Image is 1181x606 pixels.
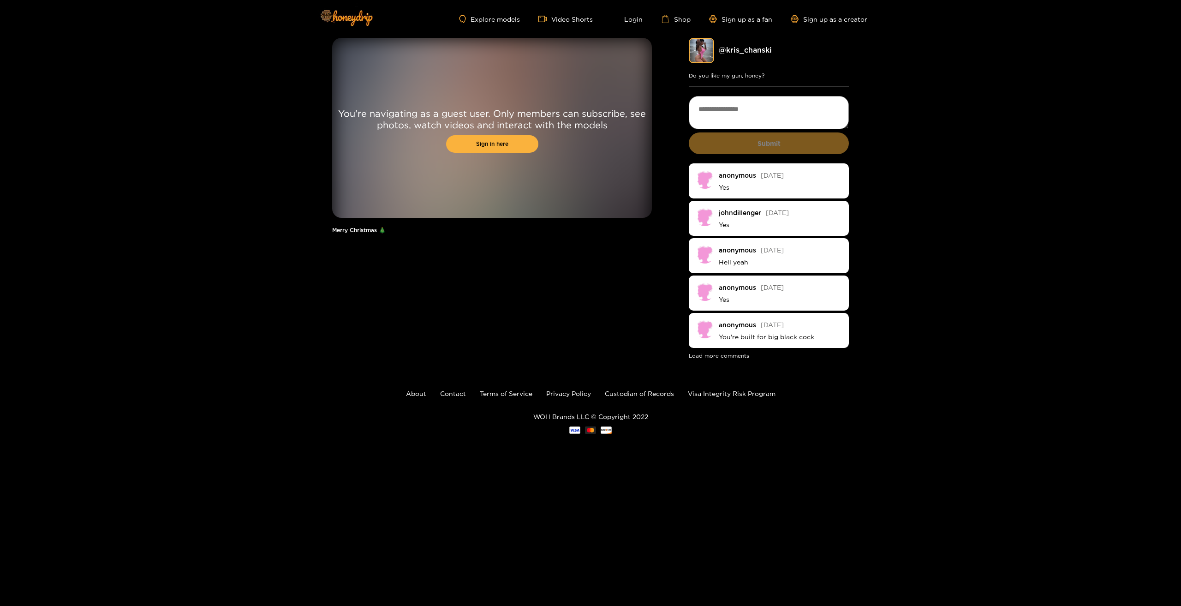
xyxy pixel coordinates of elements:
[546,390,591,397] a: Privacy Policy
[719,333,842,341] p: You're built for big black cock
[696,208,714,226] img: no-avatar.png
[719,246,756,253] div: anonymous
[719,258,842,266] p: Hell yeah
[719,221,842,229] p: Yes
[661,15,691,23] a: Shop
[719,209,761,216] div: johndillenger
[719,321,756,328] div: anonymous
[696,282,714,301] img: no-avatar.png
[688,390,775,397] a: Visa Integrity Risk Program
[689,38,714,63] img: kris_chanski
[761,246,784,253] span: [DATE]
[719,295,842,304] p: Yes
[719,183,842,192] p: Yes
[719,284,756,291] div: anonymous
[459,15,520,23] a: Explore models
[538,15,593,23] a: Video Shorts
[761,284,784,291] span: [DATE]
[332,227,652,234] h1: Merry Christmas 🎄
[761,172,784,179] span: [DATE]
[719,46,772,54] a: @ kris_chanski
[689,132,849,154] button: Submit
[480,390,532,397] a: Terms of Service
[791,15,867,23] a: Sign up as a creator
[766,209,789,216] span: [DATE]
[538,15,551,23] span: video-camera
[611,15,643,23] a: Login
[719,172,756,179] div: anonymous
[696,320,714,338] img: no-avatar.png
[709,15,772,23] a: Sign up as a fan
[689,353,749,359] button: Load more comments
[332,108,652,131] p: You're navigating as a guest user. Only members can subscribe, see photos, watch videos and inter...
[440,390,466,397] a: Contact
[605,390,674,397] a: Custodian of Records
[689,72,849,79] p: Do you like my gun, honey?
[761,321,784,328] span: [DATE]
[696,170,714,189] img: no-avatar.png
[446,135,538,153] a: Sign in here
[696,245,714,264] img: no-avatar.png
[406,390,426,397] a: About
